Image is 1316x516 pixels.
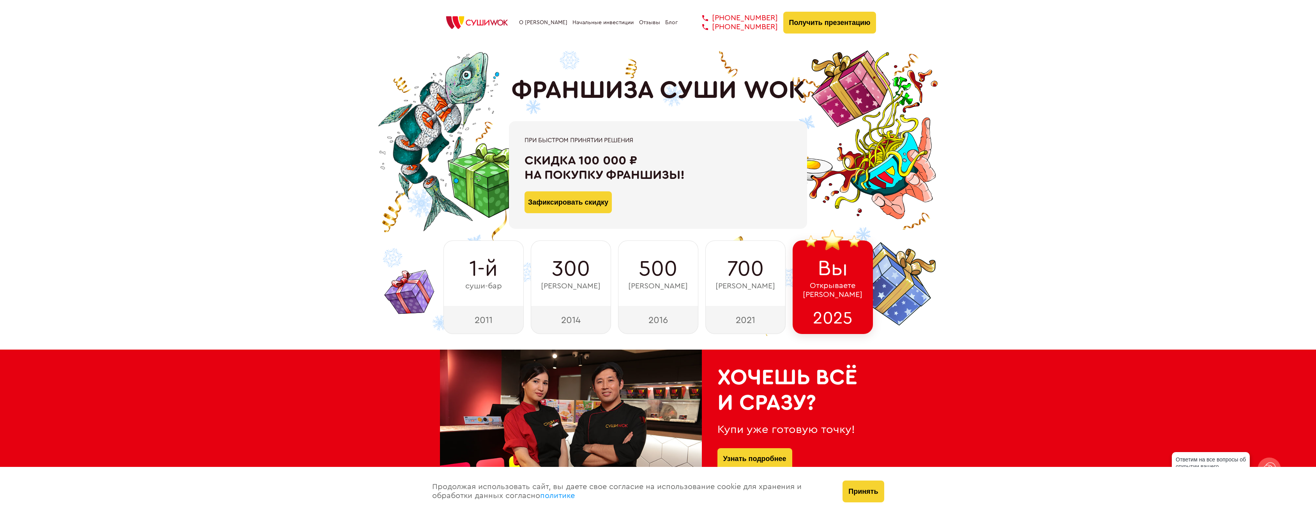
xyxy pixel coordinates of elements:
a: политике [540,492,575,500]
img: СУШИWOK [440,14,514,31]
h1: ФРАНШИЗА СУШИ WOK [511,76,805,105]
button: Принять [843,481,884,502]
span: 500 [639,256,677,281]
span: Вы [818,256,848,281]
div: При быстром принятии решения [525,137,791,144]
span: 1-й [469,256,498,281]
div: Ответим на все вопросы об открытии вашего [PERSON_NAME]! [1172,452,1250,481]
a: Узнать подробнее [723,448,786,470]
span: [PERSON_NAME] [628,282,688,291]
h2: Хочешь всё и сразу? [717,365,861,415]
div: 2021 [705,306,786,334]
span: 300 [552,256,590,281]
a: [PHONE_NUMBER] [691,14,778,23]
a: Блог [665,19,678,26]
div: Скидка 100 000 ₽ на покупку франшизы! [525,154,791,182]
div: 2016 [618,306,698,334]
span: [PERSON_NAME] [715,282,775,291]
a: О [PERSON_NAME] [519,19,567,26]
div: Купи уже готовую точку! [717,423,861,436]
span: Открываете [PERSON_NAME] [803,281,862,299]
button: Зафиксировать скидку [525,191,612,213]
div: Продолжая использовать сайт, вы даете свое согласие на использование cookie для хранения и обрабо... [424,467,835,516]
span: [PERSON_NAME] [541,282,601,291]
div: 2025 [793,306,873,334]
button: Узнать подробнее [717,448,792,470]
span: 700 [727,256,764,281]
a: [PHONE_NUMBER] [691,23,778,32]
span: суши-бар [465,282,502,291]
a: Начальные инвестиции [572,19,634,26]
div: 2014 [531,306,611,334]
button: Получить презентацию [783,12,876,34]
a: Отзывы [639,19,660,26]
div: 2011 [443,306,524,334]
